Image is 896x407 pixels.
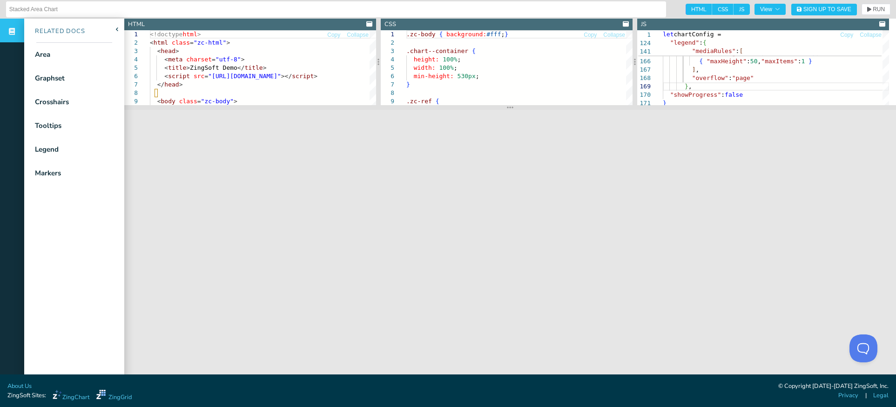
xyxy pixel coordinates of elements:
span: > [314,73,317,80]
div: 9 [124,97,138,106]
span: "showProgress" [670,91,721,98]
div: 168 [637,74,651,82]
span: > [263,64,267,71]
span: { [703,39,707,46]
span: "zc-html" [194,39,226,46]
span: "zc-body" [201,98,234,105]
span: } [505,31,508,38]
span: ; [501,31,505,38]
span: , [758,58,761,65]
span: ; [458,56,461,63]
span: 100% [439,64,453,71]
span: = [190,39,194,46]
span: title [245,64,263,71]
span: class [179,98,197,105]
div: 7 [124,80,138,89]
span: html [154,39,168,46]
span: : [736,47,740,54]
div: 1 [124,30,138,39]
span: src [194,73,204,80]
span: < [164,73,168,80]
span: < [157,47,161,54]
span: : [728,74,732,81]
button: Collapse [603,31,626,40]
span: </ [157,81,165,88]
span: 530px [458,73,476,80]
span: { [699,58,703,65]
button: Copy [583,31,597,40]
span: background: [446,31,486,38]
span: [ [739,47,743,54]
span: body [161,98,175,105]
span: 100% [443,56,457,63]
span: Collapse [347,32,369,38]
span: : [798,58,802,65]
span: 50 [750,58,758,65]
div: Graphset [35,73,65,84]
span: class [172,39,190,46]
span: Collapse [860,32,882,38]
span: ; [476,73,479,80]
span: "maxHeight" [707,58,747,65]
span: "overflow" [692,74,728,81]
span: View [760,7,780,12]
span: Copy [327,32,340,38]
span: .zc-ref [406,98,432,105]
span: > [241,56,245,63]
span: "maxItems" [761,58,797,65]
span: <!doctype [150,31,182,38]
div: checkbox-group [686,4,750,15]
iframe: Toggle Customer Support [849,334,877,362]
a: ZingChart [53,390,89,402]
button: View [755,4,786,15]
span: head [164,81,179,88]
span: > [175,47,179,54]
div: 4 [124,55,138,64]
span: = [197,98,201,105]
span: : [699,39,703,46]
span: < [150,39,154,46]
div: 7 [381,80,394,89]
span: 1 [801,58,805,65]
span: < [157,98,161,105]
span: "page" [732,74,754,81]
button: Collapse [859,31,882,40]
span: script [292,73,314,80]
button: Copy [840,31,854,40]
a: Legal [873,391,889,400]
div: Legend [35,144,59,155]
div: Markers [35,168,61,179]
div: 171 [637,99,651,107]
span: > [234,98,237,105]
div: © Copyright [DATE]-[DATE] ZingSoft, Inc. [778,382,889,391]
span: ; [454,64,458,71]
span: Copy [584,32,597,38]
span: 1 [637,31,651,39]
span: .zc-body [406,31,436,38]
div: Crosshairs [35,97,69,107]
button: Collapse [346,31,369,40]
span: charset [186,56,212,63]
button: Sign Up to Save [791,4,857,15]
span: } [406,81,410,88]
div: Tooltips [35,120,61,131]
span: ] [692,66,696,73]
input: Untitled Demo [9,2,663,17]
div: 2 [381,39,394,47]
div: Related Docs [24,27,85,36]
span: height: [414,56,439,63]
div: 5 [381,64,394,72]
span: Sign Up to Save [803,7,851,12]
a: ZingGrid [96,390,132,402]
span: CSS [712,4,734,15]
span: width: [414,64,436,71]
div: 5 [124,64,138,72]
div: 1 [381,30,394,39]
span: } [685,83,688,90]
div: 169 [637,82,651,91]
span: HTML [686,4,712,15]
span: { [439,31,443,38]
span: : [747,58,750,65]
span: head [161,47,175,54]
span: : [721,91,725,98]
